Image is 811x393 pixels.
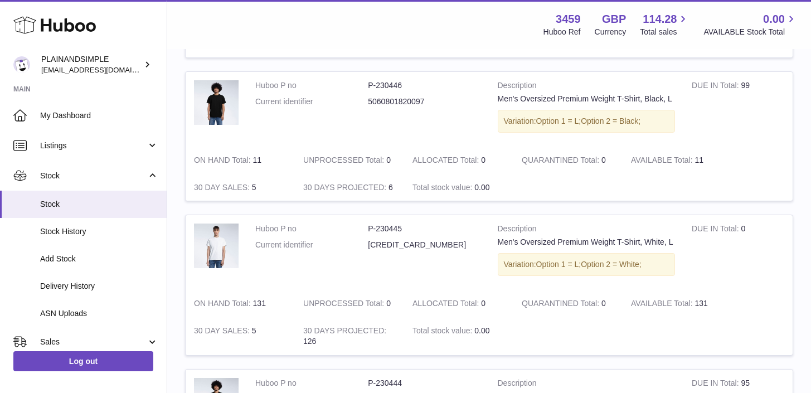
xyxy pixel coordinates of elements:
span: Option 2 = White; [581,260,642,269]
strong: Total stock value [412,183,474,195]
td: 11 [186,147,295,174]
strong: ON HAND Total [194,299,253,310]
strong: ALLOCATED Total [412,156,481,167]
strong: ON HAND Total [194,156,253,167]
strong: DUE IN Total [692,81,741,93]
strong: ALLOCATED Total [412,299,481,310]
td: 0 [404,147,513,174]
strong: Description [498,80,675,94]
dd: P-230445 [368,224,480,234]
td: 126 [295,317,404,355]
strong: UNPROCESSED Total [303,156,386,167]
td: 0 [295,147,404,174]
span: Listings [40,140,147,151]
strong: Description [498,224,675,237]
span: ASN Uploads [40,308,158,319]
span: [EMAIL_ADDRESS][DOMAIN_NAME] [41,65,164,74]
strong: DUE IN Total [692,379,741,390]
span: 0.00 [474,183,489,192]
div: Currency [595,27,627,37]
strong: Description [498,378,675,391]
dt: Huboo P no [255,378,368,389]
dd: P-230444 [368,378,480,389]
span: Option 1 = L; [536,260,581,269]
strong: 30 DAY SALES [194,326,252,338]
td: 0 [683,215,793,290]
dd: 5060801820097 [368,96,480,107]
a: 114.28 Total sales [640,12,689,37]
strong: QUARANTINED Total [522,299,601,310]
span: Delivery History [40,281,158,292]
div: Huboo Ref [543,27,581,37]
a: 0.00 AVAILABLE Stock Total [703,12,798,37]
strong: AVAILABLE Total [631,156,695,167]
td: 99 [683,72,793,147]
img: duco@plainandsimple.com [13,56,30,73]
strong: 30 DAY SALES [194,183,252,195]
td: 5 [186,317,295,355]
span: Sales [40,337,147,347]
span: Add Stock [40,254,158,264]
span: Stock [40,171,147,181]
strong: Total stock value [412,326,474,338]
td: 6 [295,174,404,201]
dt: Current identifier [255,240,368,250]
span: 0 [601,299,606,308]
dd: [CREDIT_CARD_NUMBER] [368,240,480,250]
div: Variation: [498,253,675,276]
span: 0.00 [474,326,489,335]
dd: P-230446 [368,80,480,91]
td: 131 [186,290,295,317]
dt: Huboo P no [255,224,368,234]
span: Total sales [640,27,689,37]
a: Log out [13,351,153,371]
strong: 3459 [556,12,581,27]
img: product image [194,224,239,268]
td: 0 [295,290,404,317]
div: Men's Oversized Premium Weight T-Shirt, Black, L [498,94,675,104]
strong: AVAILABLE Total [631,299,695,310]
strong: DUE IN Total [692,224,741,236]
span: 0.00 [763,12,785,27]
div: Men's Oversized Premium Weight T-Shirt, White, L [498,237,675,248]
div: Variation: [498,110,675,133]
dt: Current identifier [255,96,368,107]
strong: 30 DAYS PROJECTED [303,326,386,338]
td: 11 [623,147,732,174]
span: Option 2 = Black; [581,117,640,125]
strong: UNPROCESSED Total [303,299,386,310]
strong: QUARANTINED Total [522,156,601,167]
span: Stock History [40,226,158,237]
span: 0 [601,156,606,164]
span: 114.28 [643,12,677,27]
span: AVAILABLE Stock Total [703,27,798,37]
span: Option 1 = L; [536,117,581,125]
td: 0 [404,290,513,317]
strong: GBP [602,12,626,27]
strong: 30 DAYS PROJECTED [303,183,388,195]
td: 131 [623,290,732,317]
div: PLAINANDSIMPLE [41,54,142,75]
img: product image [194,80,239,125]
span: My Dashboard [40,110,158,121]
td: 5 [186,174,295,201]
span: Stock [40,199,158,210]
dt: Huboo P no [255,80,368,91]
